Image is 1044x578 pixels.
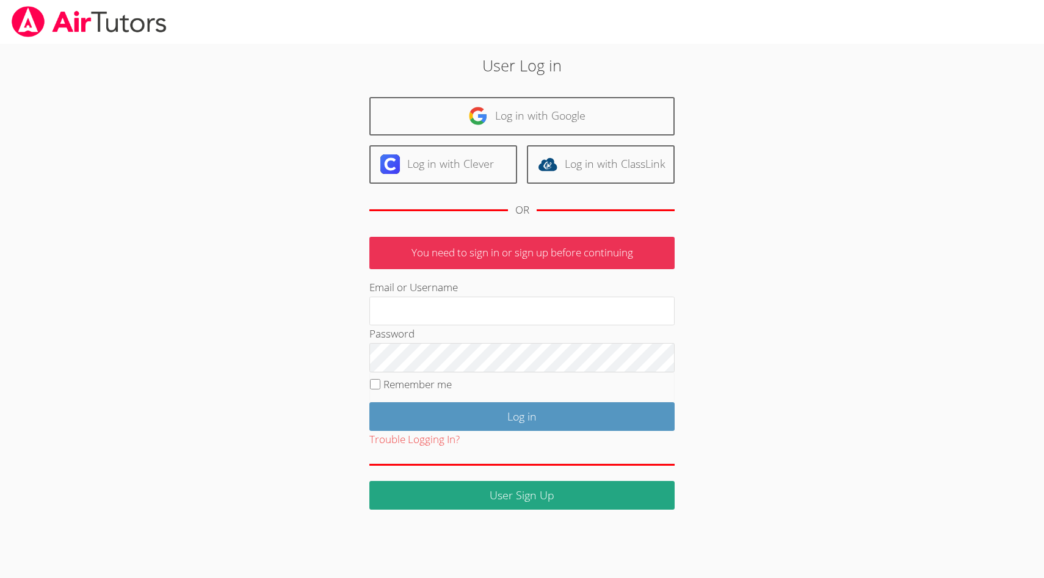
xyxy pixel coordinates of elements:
a: Log in with Clever [369,145,517,184]
a: Log in with Google [369,97,675,135]
label: Remember me [383,377,452,391]
img: google-logo-50288ca7cdecda66e5e0955fdab243c47b7ad437acaf1139b6f446037453330a.svg [468,106,488,126]
p: You need to sign in or sign up before continuing [369,237,675,269]
img: airtutors_banner-c4298cdbf04f3fff15de1276eac7730deb9818008684d7c2e4769d2f7ddbe033.png [10,6,168,37]
input: Log in [369,402,675,431]
img: classlink-logo-d6bb404cc1216ec64c9a2012d9dc4662098be43eaf13dc465df04b49fa7ab582.svg [538,154,557,174]
div: OR [515,201,529,219]
a: User Sign Up [369,481,675,510]
button: Trouble Logging In? [369,431,460,449]
a: Log in with ClassLink [527,145,675,184]
label: Password [369,327,415,341]
img: clever-logo-6eab21bc6e7a338710f1a6ff85c0baf02591cd810cc4098c63d3a4b26e2feb20.svg [380,154,400,174]
h2: User Log in [240,54,803,77]
label: Email or Username [369,280,458,294]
